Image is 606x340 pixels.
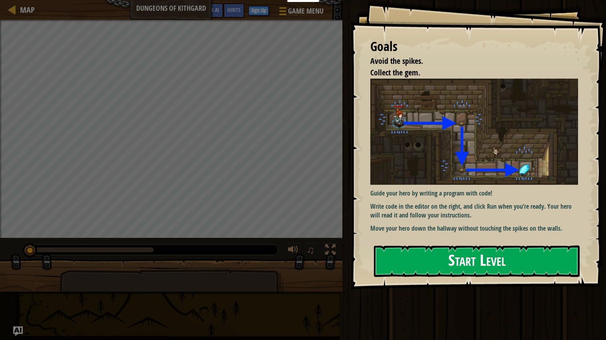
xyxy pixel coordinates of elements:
[285,243,301,259] button: Adjust volume
[360,55,576,67] li: Avoid the spikes.
[370,67,420,78] span: Collect the gem.
[16,4,35,15] a: Map
[370,38,578,56] div: Goals
[322,243,338,259] button: Toggle fullscreen
[13,326,23,336] button: Ask AI
[374,245,580,277] button: Start Level
[202,3,223,18] button: Ask AI
[370,224,578,233] p: Move your hero down the hallway without touching the spikes on the walls.
[248,6,269,16] button: Sign Up
[370,202,578,220] p: Write code in the editor on the right, and click Run when you’re ready. Your hero will read it an...
[360,67,576,79] li: Collect the gem.
[20,4,35,15] span: Map
[370,189,578,198] p: Guide your hero by writing a program with code!
[206,6,219,14] span: Ask AI
[370,55,423,66] span: Avoid the spikes.
[273,3,328,22] button: Game Menu
[288,6,324,16] span: Game Menu
[307,244,315,256] span: ♫
[370,79,578,185] img: Dungeons of kithgard
[305,243,319,259] button: ♫
[227,6,240,14] span: Hints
